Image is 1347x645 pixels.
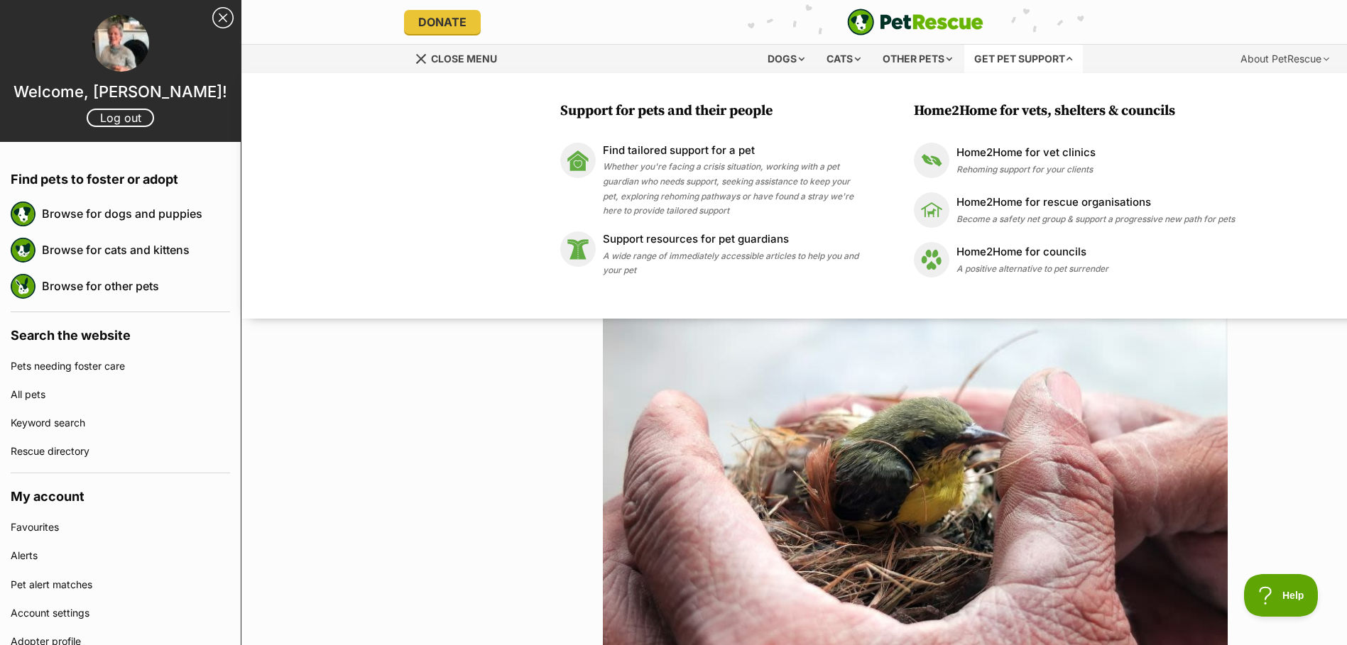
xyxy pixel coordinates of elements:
h4: My account [11,473,230,513]
div: Other pets [873,45,962,73]
img: Home2Home for rescue organisations [914,192,949,228]
a: Home2Home for rescue organisations Home2Home for rescue organisations Become a safety net group &... [914,192,1235,228]
div: Dogs [758,45,814,73]
img: petrescue logo [11,238,36,263]
h4: Search the website [11,312,230,352]
a: Menu [415,45,507,70]
img: petrescue logo [11,274,36,299]
p: Find tailored support for a pet [603,143,864,159]
img: Support resources for pet guardians [560,231,596,267]
span: Rehoming support for your clients [956,164,1093,175]
a: Keyword search [11,409,230,437]
img: Find tailored support for a pet [560,143,596,178]
a: Account settings [11,599,230,627]
p: Home2Home for councils [956,244,1108,260]
img: logo-e224e6f780fb5917bec1dbf3a21bbac754714ae5b6737aabdf751b685950b380.svg [847,9,983,35]
img: Home2Home for councils [914,242,949,277]
a: Close Sidebar [212,7,234,28]
a: Pet alert matches [11,570,230,599]
div: Cats [817,45,871,73]
h4: Find pets to foster or adopt [11,156,230,196]
span: A wide range of immediately accessible articles to help you and your pet [603,250,858,276]
a: Log out [87,109,154,127]
a: Home2Home for councils Home2Home for councils A positive alternative to pet surrender [914,242,1235,277]
div: Get pet support [964,45,1083,73]
iframe: Help Scout Beacon - Open [1244,574,1319,617]
h3: Support for pets and their people [560,101,871,121]
p: Support resources for pet guardians [603,231,864,248]
div: About PetRescue [1231,45,1339,73]
span: Close menu [431,53,497,65]
a: Donate [404,10,481,34]
a: All pets [11,380,230,409]
a: Pets needing foster care [11,352,230,380]
span: A positive alternative to pet surrender [956,263,1108,274]
a: Rescue directory [11,437,230,465]
a: Home2Home for vet clinics Home2Home for vet clinics Rehoming support for your clients [914,143,1235,178]
img: petrescue logo [11,202,36,226]
span: Whether you're facing a crisis situation, working with a pet guardian who needs support, seeking ... [603,161,854,216]
a: Browse for other pets [42,271,230,301]
p: Home2Home for vet clinics [956,145,1096,161]
img: profile image [92,15,149,72]
a: Alerts [11,541,230,570]
a: PetRescue [847,9,983,35]
span: Become a safety net group & support a progressive new path for pets [956,214,1235,224]
a: Support resources for pet guardians Support resources for pet guardians A wide range of immediate... [560,231,864,277]
a: Favourites [11,513,230,541]
p: Home2Home for rescue organisations [956,194,1235,211]
a: Browse for cats and kittens [42,235,230,265]
h3: Home2Home for vets, shelters & councils [914,101,1242,121]
a: Browse for dogs and puppies [42,199,230,228]
img: Home2Home for vet clinics [914,143,949,178]
a: Find tailored support for a pet Find tailored support for a pet Whether you're facing a crisis si... [560,143,864,217]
